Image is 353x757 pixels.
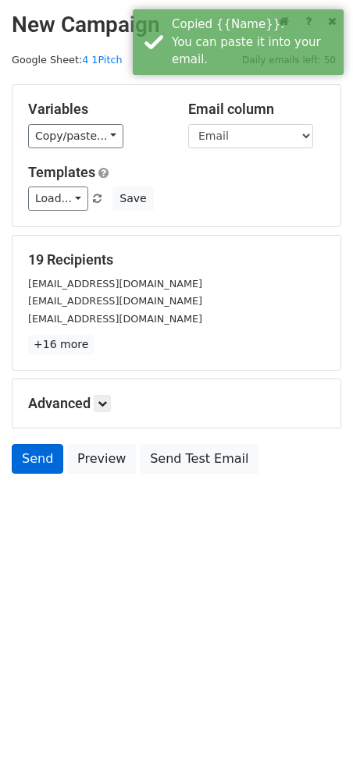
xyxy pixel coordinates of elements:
a: +16 more [28,335,94,354]
a: Preview [67,444,136,474]
a: 4 1Pitch [82,54,122,66]
small: [EMAIL_ADDRESS][DOMAIN_NAME] [28,313,202,325]
a: Copy/paste... [28,124,123,148]
small: Google Sheet: [12,54,123,66]
button: Save [112,187,153,211]
h5: Variables [28,101,165,118]
a: Load... [28,187,88,211]
small: [EMAIL_ADDRESS][DOMAIN_NAME] [28,295,202,307]
a: Send [12,444,63,474]
h2: New Campaign [12,12,341,38]
small: [EMAIL_ADDRESS][DOMAIN_NAME] [28,278,202,290]
h5: Email column [188,101,325,118]
a: Templates [28,164,95,180]
a: Send Test Email [140,444,259,474]
h5: Advanced [28,395,325,412]
h5: 19 Recipients [28,251,325,268]
div: Copied {{Name}}. You can paste it into your email. [172,16,337,69]
iframe: Chat Widget [275,682,353,757]
div: 聊天小组件 [275,682,353,757]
